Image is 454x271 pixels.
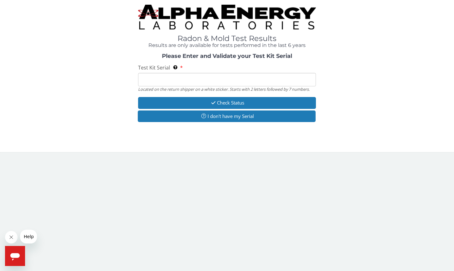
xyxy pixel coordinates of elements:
h1: Radon & Mold Test Results [138,34,316,43]
button: I don't have my Serial [138,110,316,122]
strong: Please Enter and Validate your Test Kit Serial [162,53,292,59]
img: TightCrop.jpg [138,5,316,29]
iframe: Message from company [20,230,37,243]
iframe: Button to launch messaging window [5,246,25,266]
button: Check Status [138,97,316,109]
div: Located on the return shipper on a white sticker. Starts with 2 letters followed by 7 numbers. [138,86,316,92]
iframe: Close message [5,231,18,243]
h4: Results are only available for tests performed in the last 6 years [138,43,316,48]
span: Test Kit Serial [138,64,170,71]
